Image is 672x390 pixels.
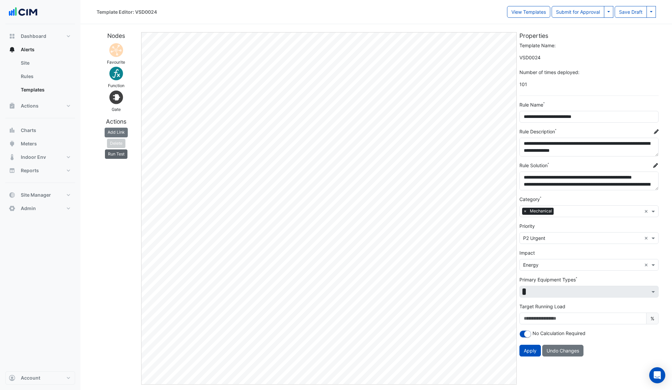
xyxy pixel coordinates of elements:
span: × [522,208,528,214]
label: Rule Description [519,128,555,135]
label: Template Name: [519,42,556,49]
app-icon: Reports [9,167,15,174]
h5: Properties [519,32,659,39]
span: Charts [21,127,36,134]
app-icon: Admin [9,205,15,212]
small: Favourite [107,60,125,65]
div: Template Editor: VSD0024 [97,8,157,15]
span: Meters [21,140,37,147]
span: % [646,313,659,324]
button: Indoor Env [5,150,75,164]
span: Site Manager [21,192,51,198]
button: View Templates [507,6,550,18]
label: Category [519,196,540,203]
span: Dashboard [21,33,46,40]
a: Rules [15,70,75,83]
img: Function [108,65,124,82]
app-icon: Site Manager [9,192,15,198]
button: Run Test [105,149,127,159]
span: Mechanical [528,208,554,214]
label: Target Running Load [519,303,565,310]
span: Indoor Env [21,154,46,160]
button: Submit for Approval [552,6,604,18]
span: Clear [644,208,650,215]
label: Impact [519,249,535,256]
button: Dashboard [5,29,75,43]
label: Rule Name [519,101,543,108]
app-icon: Charts [9,127,15,134]
label: Priority [519,222,535,230]
small: Function [108,83,124,88]
span: Clear [644,261,650,268]
a: Templates [15,83,75,96]
app-icon: Actions [9,103,15,109]
h5: Nodes [94,32,138,39]
app-icon: Dashboard [9,33,15,40]
small: Gate [112,107,121,112]
button: Reports [5,164,75,177]
button: Charts [5,124,75,137]
button: Add Link [105,128,128,137]
span: Clear [644,235,650,242]
img: Gate [108,89,124,106]
span: Reports [21,167,39,174]
img: Company Logo [8,5,38,19]
a: Site [15,56,75,70]
span: Account [21,375,40,381]
label: No Calculation Required [533,330,585,337]
app-icon: Meters [9,140,15,147]
span: 101 [519,78,659,90]
button: Meters [5,137,75,150]
button: Undo Changes [542,345,583,356]
button: Apply [519,345,541,356]
button: Site Manager [5,188,75,202]
button: Actions [5,99,75,113]
app-icon: Indoor Env [9,154,15,160]
span: Admin [21,205,36,212]
h5: Actions [94,118,138,125]
button: Account [5,371,75,385]
button: Alerts [5,43,75,56]
span: Alerts [21,46,35,53]
label: Primary Equipment Types [519,276,576,283]
div: Alerts [5,56,75,99]
span: Actions [21,103,39,109]
button: Admin [5,202,75,215]
div: Open Intercom Messenger [649,367,665,383]
label: Rule Solution [519,162,548,169]
app-icon: Alerts [9,46,15,53]
button: Save Draft [615,6,647,18]
label: Number of times deployed: [519,69,579,76]
img: Cannot add sensor nodes as the template has been deployed 101 times [108,42,124,58]
span: A template's name cannot be changed. Use 'Save As' to create a new template [519,52,659,63]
